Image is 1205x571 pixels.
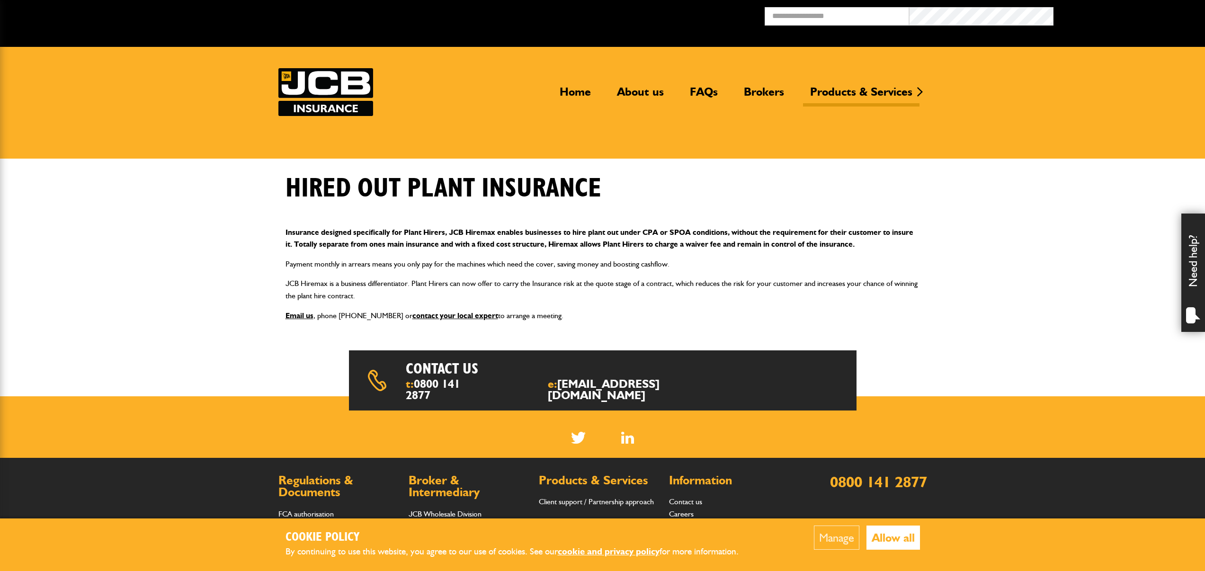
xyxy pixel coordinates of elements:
h2: Broker & Intermediary [409,474,529,499]
a: contact your local expert [412,311,498,320]
a: 0800 141 2877 [830,473,927,491]
a: Client support / Partnership approach [539,497,654,506]
a: Products & Services [803,85,919,107]
div: Need help? [1181,214,1205,332]
span: e: [548,378,707,401]
h2: Products & Services [539,474,660,487]
a: LinkedIn [621,432,634,444]
h2: Regulations & Documents [278,474,399,499]
a: FAQs [683,85,725,107]
a: 0800 141 2877 [406,377,460,402]
img: Twitter [571,432,586,444]
a: FCA authorisation [278,509,334,518]
p: Payment monthly in arrears means you only pay for the machines which need the cover, saving money... [286,258,920,270]
a: Careers [669,509,694,518]
img: JCB Insurance Services logo [278,68,373,116]
a: Contact us [669,497,702,506]
a: Brokers [737,85,791,107]
p: Insurance designed specifically for Plant Hirers, JCB Hiremax enables businesses to hire plant ou... [286,226,920,250]
button: Manage [814,526,859,550]
a: JCB Wholesale Division [409,509,482,518]
p: By continuing to use this website, you agree to our use of cookies. See our for more information. [286,544,754,559]
button: Broker Login [1053,7,1198,22]
a: JCB Insurance Services [278,68,373,116]
h2: Information [669,474,790,487]
a: [EMAIL_ADDRESS][DOMAIN_NAME] [548,377,660,402]
h2: Contact us [406,360,628,378]
a: Email us [286,311,313,320]
h2: Cookie Policy [286,530,754,545]
a: Home [553,85,598,107]
p: JCB Hiremax is a business differentiator. Plant Hirers can now offer to carry the Insurance risk ... [286,277,920,302]
p: , phone [PHONE_NUMBER] or to arrange a meeting. [286,310,920,322]
span: t: [406,378,468,401]
a: About us [610,85,671,107]
a: cookie and privacy policy [558,546,660,557]
h1: Hired out plant insurance [286,173,601,205]
img: Linked In [621,432,634,444]
button: Allow all [866,526,920,550]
